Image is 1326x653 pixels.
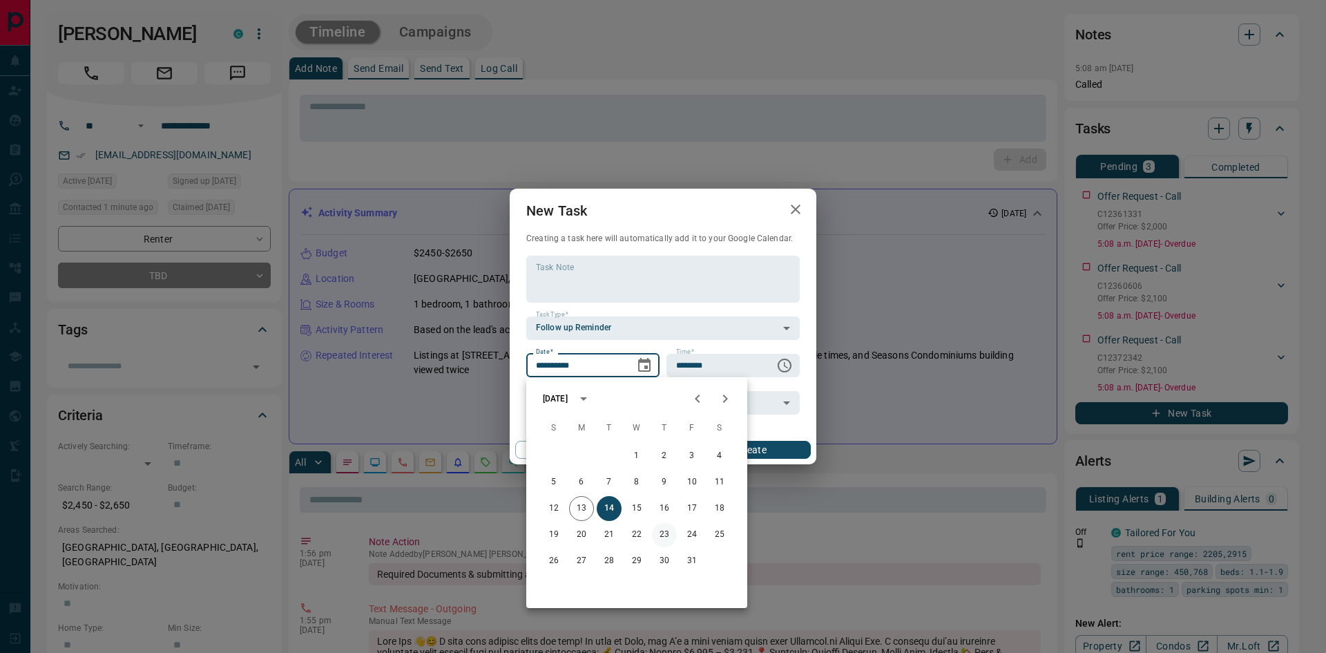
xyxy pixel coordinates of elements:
span: Friday [680,415,704,442]
span: Monday [569,415,594,442]
button: 13 [569,496,594,521]
button: Choose date, selected date is Oct 14, 2025 [631,352,658,379]
button: 30 [652,549,677,574]
button: 21 [597,522,622,547]
button: 20 [569,522,594,547]
button: 19 [541,522,566,547]
button: 14 [597,496,622,521]
button: 10 [680,470,704,495]
button: 1 [624,444,649,469]
button: 11 [707,470,732,495]
button: 5 [541,470,566,495]
span: Thursday [652,415,677,442]
button: 16 [652,496,677,521]
button: 7 [597,470,622,495]
button: 26 [541,549,566,574]
button: 9 [652,470,677,495]
button: 31 [680,549,704,574]
button: 27 [569,549,594,574]
button: Create [693,441,811,459]
button: 12 [541,496,566,521]
button: Cancel [515,441,633,459]
button: 17 [680,496,704,521]
button: 2 [652,444,677,469]
div: [DATE] [543,392,568,405]
label: Task Type [536,310,568,319]
button: 22 [624,522,649,547]
button: Next month [711,385,739,413]
button: calendar view is open, switch to year view [572,387,595,410]
button: 4 [707,444,732,469]
span: Tuesday [597,415,622,442]
button: 18 [707,496,732,521]
span: Saturday [707,415,732,442]
button: 28 [597,549,622,574]
p: Creating a task here will automatically add it to your Google Calendar. [526,233,800,245]
button: 24 [680,522,704,547]
button: 6 [569,470,594,495]
div: Follow up Reminder [526,316,800,340]
button: 25 [707,522,732,547]
button: Previous month [684,385,711,413]
button: 3 [680,444,704,469]
button: 29 [624,549,649,574]
label: Date [536,348,553,357]
span: Wednesday [624,415,649,442]
h2: New Task [510,189,604,233]
span: Sunday [541,415,566,442]
button: Choose time, selected time is 6:00 AM [771,352,798,379]
label: Time [676,348,694,357]
button: 23 [652,522,677,547]
button: 15 [624,496,649,521]
button: 8 [624,470,649,495]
